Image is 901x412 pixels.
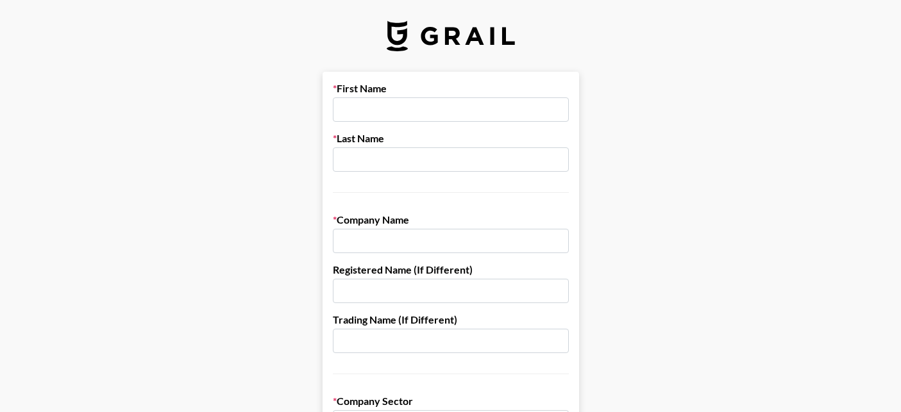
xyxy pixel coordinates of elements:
label: Company Sector [333,395,569,408]
img: Grail Talent Logo [387,21,515,51]
label: Registered Name (If Different) [333,263,569,276]
label: Company Name [333,213,569,226]
label: Trading Name (If Different) [333,313,569,326]
label: Last Name [333,132,569,145]
label: First Name [333,82,569,95]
